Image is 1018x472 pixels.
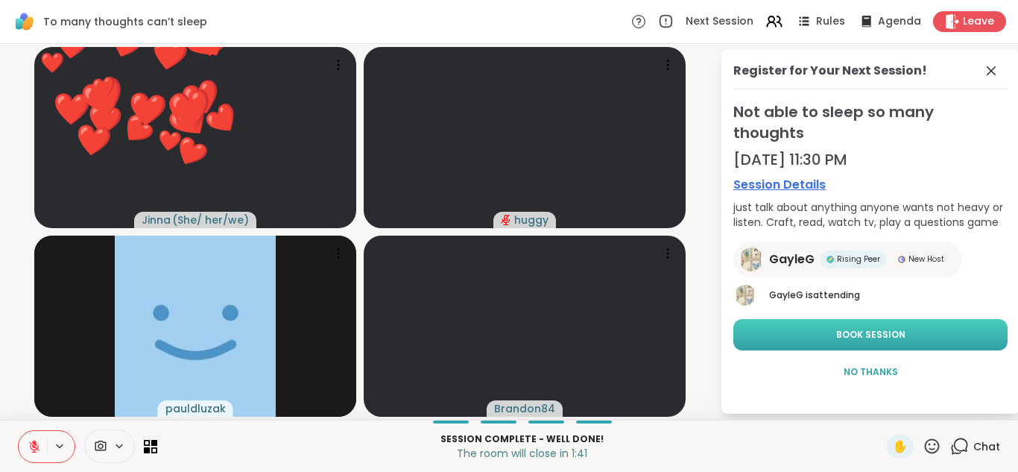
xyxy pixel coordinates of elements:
[113,74,183,144] button: ❤️
[963,14,994,29] span: Leave
[733,62,927,80] div: Register for Your Next Session!
[142,213,171,227] span: Jinna
[134,19,204,89] button: ❤️
[733,200,1008,230] div: just talk about anything anyone wants not heavy or listen. Craft, read, watch tv, play a question...
[769,251,815,268] span: GayleG
[514,213,548,227] span: huggy
[893,438,908,456] span: ✋
[898,256,905,263] img: New Host
[837,254,880,265] span: Rising Peer
[733,176,1008,194] a: Session Details
[878,14,921,29] span: Agenda
[733,101,1008,143] span: Not able to sleep so many thoughts
[115,236,276,417] img: pauldluzak
[733,356,1008,388] button: No Thanks
[816,14,845,29] span: Rules
[769,289,1008,302] p: is attending
[166,432,878,446] p: Session Complete - well done!
[166,446,878,461] p: The room will close in 1:41
[40,48,64,78] div: ❤️
[501,215,511,225] span: audio-muted
[836,328,905,342] span: Book Session
[82,64,127,110] button: ❤️
[494,401,555,416] span: Brandon84
[733,242,962,277] a: GayleGGayleGRising PeerRising PeerNew HostNew Host
[165,401,226,416] span: pauldluzak
[735,285,756,306] img: GayleG
[686,14,753,29] span: Next Session
[733,149,1008,170] div: [DATE] 11:30 PM
[769,289,803,301] span: GayleG
[157,118,225,186] button: ❤️
[844,365,898,379] span: No Thanks
[973,439,1000,454] span: Chat
[43,14,207,29] span: To many thoughts can’t sleep
[733,319,1008,350] button: Book Session
[12,9,37,34] img: ShareWell Logomark
[150,68,231,149] button: ❤️
[908,254,944,265] span: New Host
[826,256,834,263] img: Rising Peer
[60,108,127,174] button: ❤️
[172,213,249,227] span: ( She/ her/we )
[739,248,763,271] img: GayleG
